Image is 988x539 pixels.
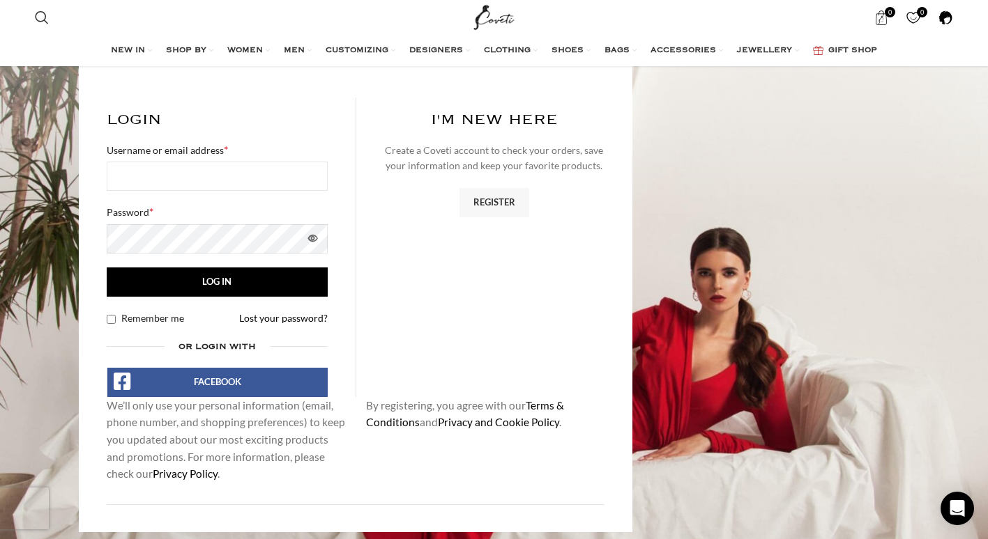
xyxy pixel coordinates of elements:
div: My Wishlist [899,3,928,31]
a: CLOTHING [484,37,538,65]
p: By registering, you agree with our and . [366,397,605,431]
span: MEN [284,45,305,56]
a: Register [459,188,529,217]
a: SHOP BY [166,37,213,65]
span: BAGS [605,45,630,56]
span: JEWELLERY [737,45,792,56]
button: Log in [107,267,328,297]
a: GIFT SHOP [813,37,877,65]
a: BAGS [605,37,637,65]
a: 0 [867,3,896,31]
a: CUSTOMIZING [326,37,395,65]
a: JEWELLERY [737,37,799,65]
label: Password [107,205,328,220]
div: Main navigation [28,37,959,65]
h2: I'M NEW HERE [384,111,605,129]
span: Or login with [178,340,256,354]
a: 0 [899,3,928,31]
a: Privacy and Cookie Policy [438,416,559,428]
span: ACCESSORIES [651,45,716,56]
span: WOMEN [227,45,263,56]
span: CLOTHING [484,45,531,56]
span: 0 [885,7,895,17]
div: Create a Coveti account to check your orders, save your information and keep your favorite products. [384,143,605,174]
h2: Login [107,111,328,129]
span: CUSTOMIZING [326,45,388,56]
span: GIFT SHOP [828,45,877,56]
a: MEN [284,37,312,65]
a: Lost your password? [239,311,328,326]
button: Show password [298,224,328,253]
a: DESIGNERS [409,37,470,65]
p: We’ll only use your personal information (email, phone number, and shopping preferences) to keep ... [107,397,345,483]
input: Remember me [107,315,116,324]
span: SHOP BY [166,45,206,56]
a: WOMEN [227,37,270,65]
a: Site logo [471,10,517,22]
a: Facebook [107,368,328,397]
a: ACCESSORIES [651,37,723,65]
span: SHOES [552,45,584,56]
label: Username or email address [107,143,328,158]
img: GiftBag [813,46,823,55]
a: Search [28,3,56,31]
a: Privacy Policy [153,467,218,480]
span: Remember me [121,312,184,324]
div: Open Intercom Messenger [941,492,974,525]
a: NEW IN [111,37,152,65]
a: SHOES [552,37,591,65]
span: NEW IN [111,45,145,56]
span: 0 [917,7,927,17]
span: DESIGNERS [409,45,463,56]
